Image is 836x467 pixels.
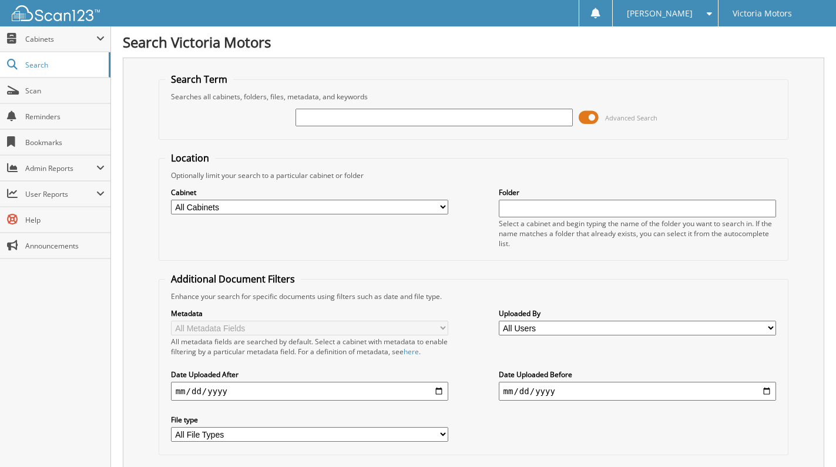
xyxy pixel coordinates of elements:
label: Date Uploaded After [171,369,449,379]
span: Announcements [25,241,105,251]
div: Enhance your search for specific documents using filters such as date and file type. [165,291,783,301]
label: Metadata [171,308,449,318]
span: Reminders [25,112,105,122]
input: end [499,382,777,401]
h1: Search Victoria Motors [123,32,824,52]
span: Advanced Search [605,113,657,122]
legend: Additional Document Filters [165,273,301,285]
label: File type [171,415,449,425]
label: Uploaded By [499,308,777,318]
div: Select a cabinet and begin typing the name of the folder you want to search in. If the name match... [499,219,777,248]
legend: Location [165,152,215,164]
span: Help [25,215,105,225]
div: Searches all cabinets, folders, files, metadata, and keywords [165,92,783,102]
img: scan123-logo-white.svg [12,5,100,21]
label: Folder [499,187,777,197]
span: Victoria Motors [733,10,792,17]
input: start [171,382,449,401]
span: User Reports [25,189,96,199]
div: Optionally limit your search to a particular cabinet or folder [165,170,783,180]
span: [PERSON_NAME] [627,10,693,17]
span: Cabinets [25,34,96,44]
label: Cabinet [171,187,449,197]
span: Admin Reports [25,163,96,173]
span: Search [25,60,103,70]
label: Date Uploaded Before [499,369,777,379]
legend: Search Term [165,73,233,86]
div: All metadata fields are searched by default. Select a cabinet with metadata to enable filtering b... [171,337,449,357]
span: Scan [25,86,105,96]
a: here [404,347,419,357]
span: Bookmarks [25,137,105,147]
